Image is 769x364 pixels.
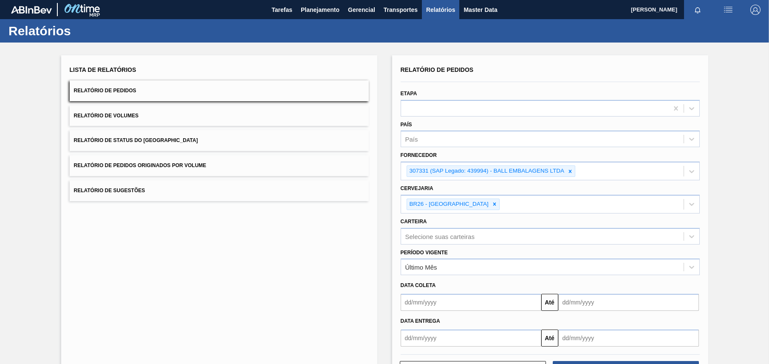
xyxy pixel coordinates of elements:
img: userActions [723,5,733,15]
span: Relatório de Volumes [74,113,139,119]
h1: Relatórios [8,26,159,36]
img: Logout [750,5,761,15]
button: Até [541,330,558,347]
span: Relatório de Pedidos [401,66,474,73]
label: Carteira [401,219,427,225]
div: BR26 - [GEOGRAPHIC_DATA] [407,199,490,210]
label: Fornecedor [401,152,437,158]
span: Master Data [464,5,497,15]
div: País [405,136,418,143]
input: dd/mm/yyyy [558,330,699,347]
input: dd/mm/yyyy [401,294,541,311]
span: Planejamento [301,5,339,15]
span: Data entrega [401,318,440,324]
input: dd/mm/yyyy [558,294,699,311]
button: Notificações [684,4,711,16]
img: TNhmsLtSVTkK8tSr43FrP2fwEKptu5GPRR3wAAAABJRU5ErkJggg== [11,6,52,14]
button: Até [541,294,558,311]
label: Etapa [401,91,417,97]
span: Relatório de Pedidos Originados por Volume [74,162,206,168]
input: dd/mm/yyyy [401,330,541,347]
button: Relatório de Pedidos [70,80,369,101]
label: Período Vigente [401,250,448,256]
button: Relatório de Volumes [70,105,369,126]
span: Tarefas [271,5,292,15]
button: Relatório de Status do [GEOGRAPHIC_DATA] [70,130,369,151]
div: 307331 (SAP Legado: 439994) - BALL EMBALAGENS LTDA [407,166,565,176]
span: Relatório de Status do [GEOGRAPHIC_DATA] [74,137,198,143]
span: Transportes [384,5,418,15]
label: País [401,122,412,128]
button: Relatório de Pedidos Originados por Volume [70,155,369,176]
div: Selecione suas carteiras [405,233,475,240]
span: Relatório de Sugestões [74,188,145,193]
span: Data coleta [401,282,436,288]
span: Lista de Relatórios [70,66,136,73]
span: Gerencial [348,5,375,15]
span: Relatório de Pedidos [74,88,136,94]
div: Último Mês [405,264,437,271]
button: Relatório de Sugestões [70,180,369,201]
span: Relatórios [426,5,455,15]
label: Cervejaria [401,185,433,191]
